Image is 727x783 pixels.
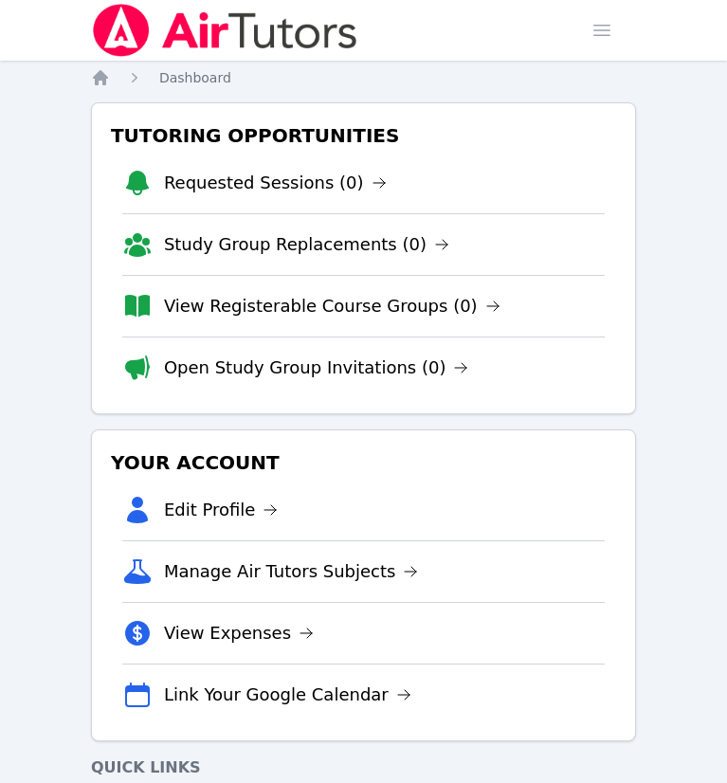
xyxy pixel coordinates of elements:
span: Dashboard [159,70,231,85]
nav: Breadcrumb [91,68,636,87]
h3: Your Account [107,446,620,480]
a: View Registerable Course Groups (0) [164,293,500,319]
a: Dashboard [159,68,231,87]
a: View Expenses [164,620,314,646]
h4: Quick Links [91,756,636,779]
h3: Tutoring Opportunities [107,118,620,153]
a: Edit Profile [164,497,279,523]
a: Link Your Google Calendar [164,682,411,708]
a: Study Group Replacements (0) [164,231,449,258]
a: Manage Air Tutors Subjects [164,558,419,585]
a: Requested Sessions (0) [164,170,387,196]
img: Air Tutors [91,4,359,57]
a: Open Study Group Invitations (0) [164,355,469,381]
